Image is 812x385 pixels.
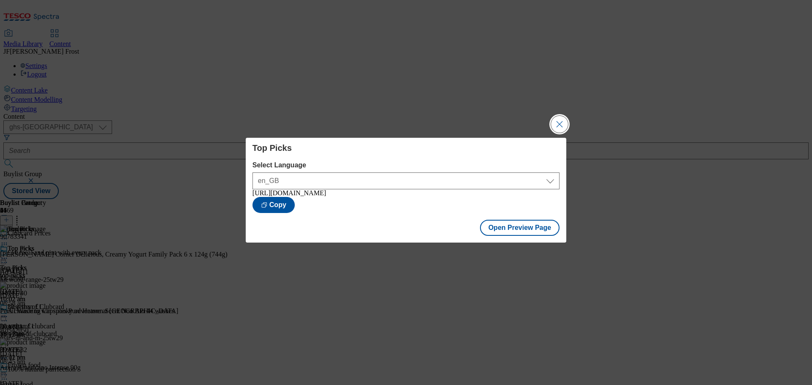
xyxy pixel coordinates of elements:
div: [URL][DOMAIN_NAME] [252,189,560,197]
h4: Top Picks [252,143,560,153]
button: Open Preview Page [480,220,560,236]
button: Close Modal [551,116,568,133]
button: Copy [252,197,295,213]
div: Modal [246,138,566,243]
label: Select Language [252,161,560,169]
